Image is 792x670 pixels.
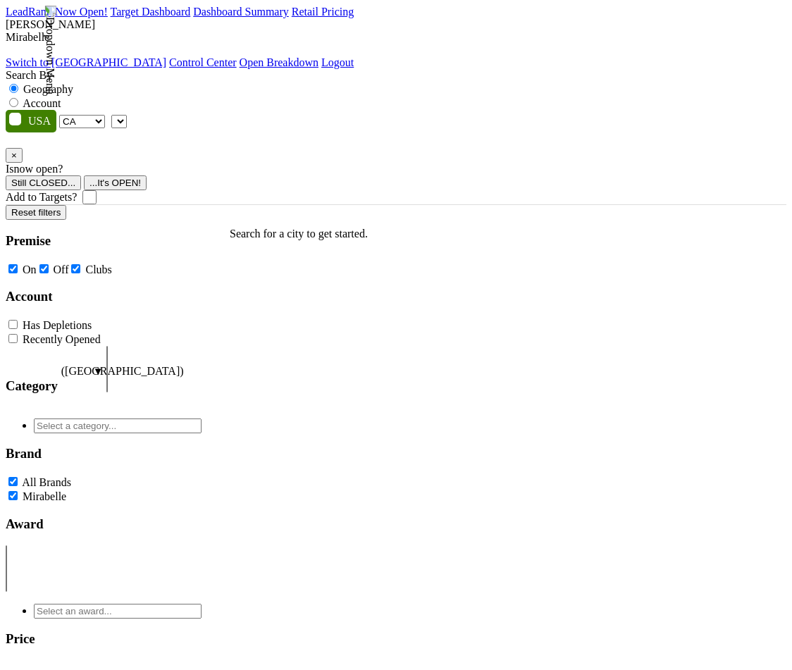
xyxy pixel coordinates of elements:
a: Logout [321,56,354,68]
div: Is now open? [6,163,786,175]
a: Retail Pricing [292,6,354,18]
span: ▼ [93,366,104,377]
h3: Brand [6,446,202,461]
h3: Category [6,378,58,394]
button: Close [6,148,23,163]
span: ([GEOGRAPHIC_DATA]) [61,365,89,407]
h3: Premise [6,233,202,249]
h3: Award [6,516,202,532]
a: Control Center [169,56,237,68]
label: All Brands [22,476,71,488]
button: ...It's OPEN! [84,175,147,190]
a: Switch to [GEOGRAPHIC_DATA] [6,56,166,68]
label: Clubs [85,263,111,275]
h3: Price [6,631,202,647]
label: Mirabelle [23,490,66,502]
label: Has Depletions [23,319,92,331]
p: Search for a city to get started. [230,228,368,240]
label: Account [23,97,61,109]
a: Now Open! [55,6,108,18]
button: Still CLOSED... [6,175,81,190]
span: Search By [6,69,52,81]
a: Open Breakdown [240,56,318,68]
span: × [11,150,17,161]
a: Dashboard Summary [193,6,289,18]
h3: Account [6,289,202,304]
a: Target Dashboard [111,6,191,18]
button: Reset filters [6,205,66,220]
input: Select a category... [34,418,202,433]
a: LeadRank [6,6,52,18]
span: Mirabelle [6,31,49,43]
label: Recently Opened [23,333,101,345]
div: Dropdown Menu [6,56,354,69]
input: Select an award... [34,604,202,619]
label: On [23,263,37,275]
label: Geography [23,83,73,95]
div: [PERSON_NAME] [6,18,786,31]
img: Dropdown Menu [44,6,56,94]
label: Off [54,263,69,275]
label: Add to Targets? [6,191,77,204]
